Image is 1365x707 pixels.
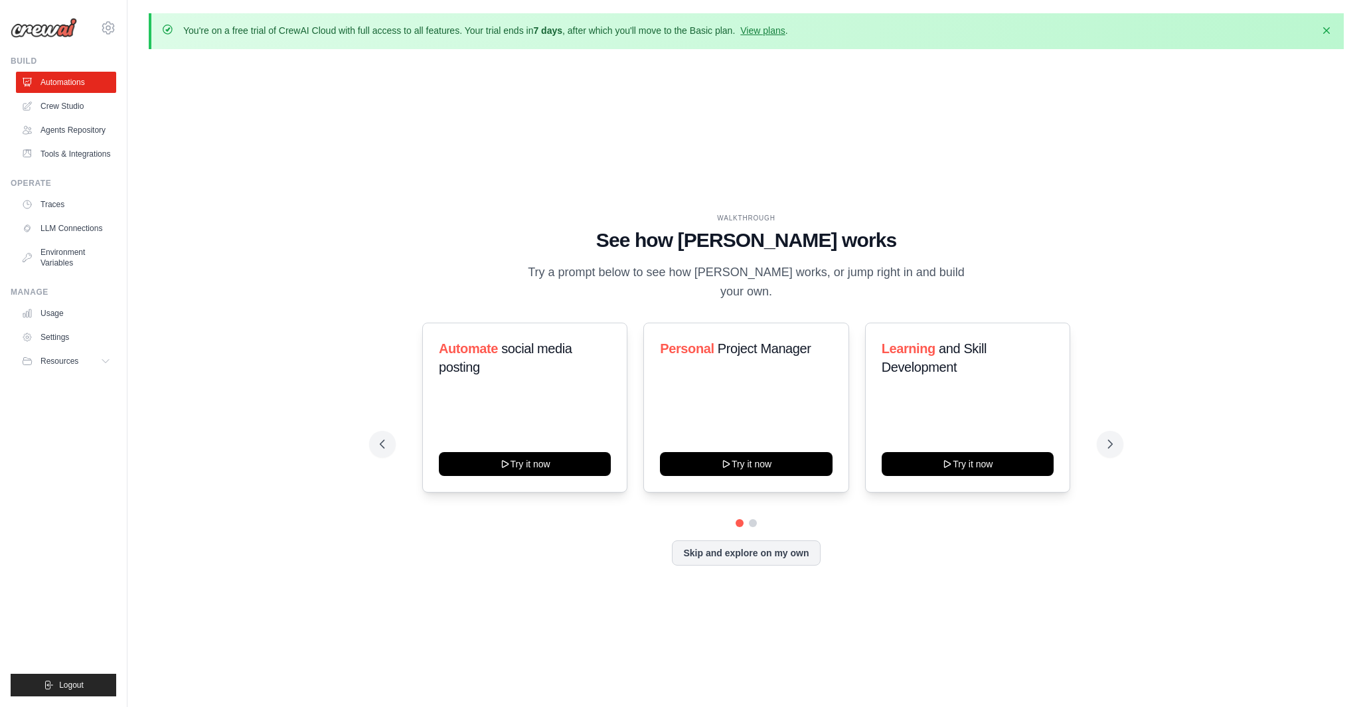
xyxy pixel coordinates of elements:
button: Resources [16,351,116,372]
span: Automate [439,341,498,356]
span: Learning [882,341,935,356]
h1: See how [PERSON_NAME] works [380,228,1113,252]
span: Personal [660,341,714,356]
span: Project Manager [718,341,811,356]
a: Traces [16,194,116,215]
a: Automations [16,72,116,93]
a: Environment Variables [16,242,116,274]
a: View plans [740,25,785,36]
button: Try it now [439,452,611,476]
div: Manage [11,287,116,297]
button: Skip and explore on my own [672,540,820,566]
div: Build [11,56,116,66]
span: Logout [59,680,84,690]
a: LLM Connections [16,218,116,239]
span: Resources [40,356,78,366]
button: Try it now [660,452,832,476]
p: You're on a free trial of CrewAI Cloud with full access to all features. Your trial ends in , aft... [183,24,788,37]
img: Logo [11,18,77,38]
button: Try it now [882,452,1054,476]
span: social media posting [439,341,572,374]
strong: 7 days [533,25,562,36]
a: Settings [16,327,116,348]
p: Try a prompt below to see how [PERSON_NAME] works, or jump right in and build your own. [523,263,969,302]
a: Usage [16,303,116,324]
button: Logout [11,674,116,696]
div: Operate [11,178,116,189]
a: Agents Repository [16,119,116,141]
a: Crew Studio [16,96,116,117]
div: WALKTHROUGH [380,213,1113,223]
a: Tools & Integrations [16,143,116,165]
